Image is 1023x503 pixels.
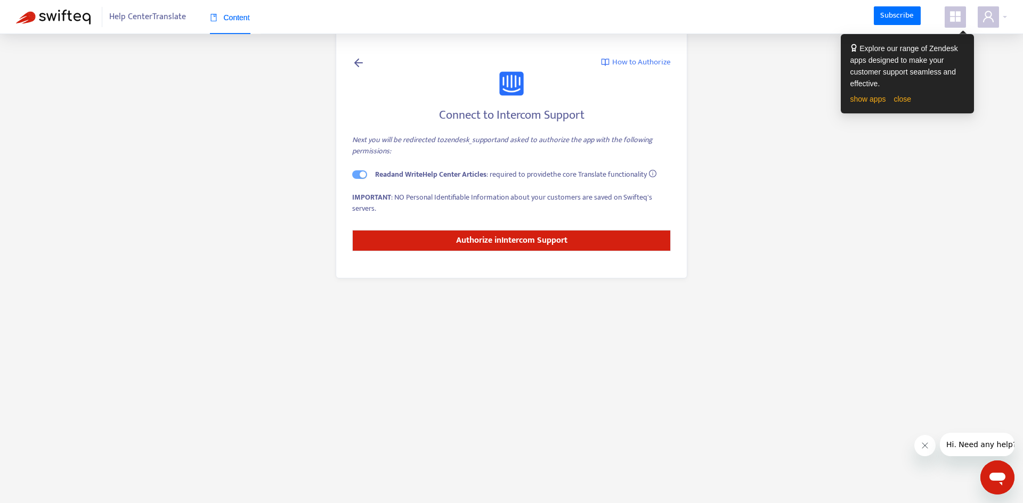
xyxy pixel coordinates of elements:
[456,233,567,248] strong: Authorize in Intercom Support
[980,460,1014,494] iframe: Button to launch messaging window
[949,10,962,23] span: appstore
[601,58,610,67] img: image-link
[894,95,911,103] a: close
[850,95,886,103] a: show apps
[352,192,671,214] div: : NO Personal Identifiable Information about your customers are saved on Swifteq's servers.
[914,435,936,456] iframe: Close message
[982,10,995,23] span: user
[210,13,250,22] span: Content
[109,7,186,27] span: Help Center Translate
[499,71,524,96] img: intercom_support.png
[352,191,391,203] strong: IMPORTANT
[649,170,656,177] span: info-circle
[6,7,77,16] span: Hi. Need any help?
[352,134,653,157] i: Next you will be redirected to zendesk_support and asked to authorize the app with the following ...
[612,56,671,69] span: How to Authorize
[375,168,647,180] span: : required to provide the core Translate functionality
[352,230,671,251] button: Authorize inIntercom Support
[850,43,964,89] div: Explore our range of Zendesk apps designed to make your customer support seamless and effective.
[940,433,1014,456] iframe: Message from company
[16,10,91,24] img: Swifteq
[210,14,217,21] span: book
[601,56,671,69] a: How to Authorize
[874,6,921,26] a: Subscribe
[352,108,671,122] h4: Connect to Intercom Support
[375,168,486,180] strong: Read and Write Help Center Articles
